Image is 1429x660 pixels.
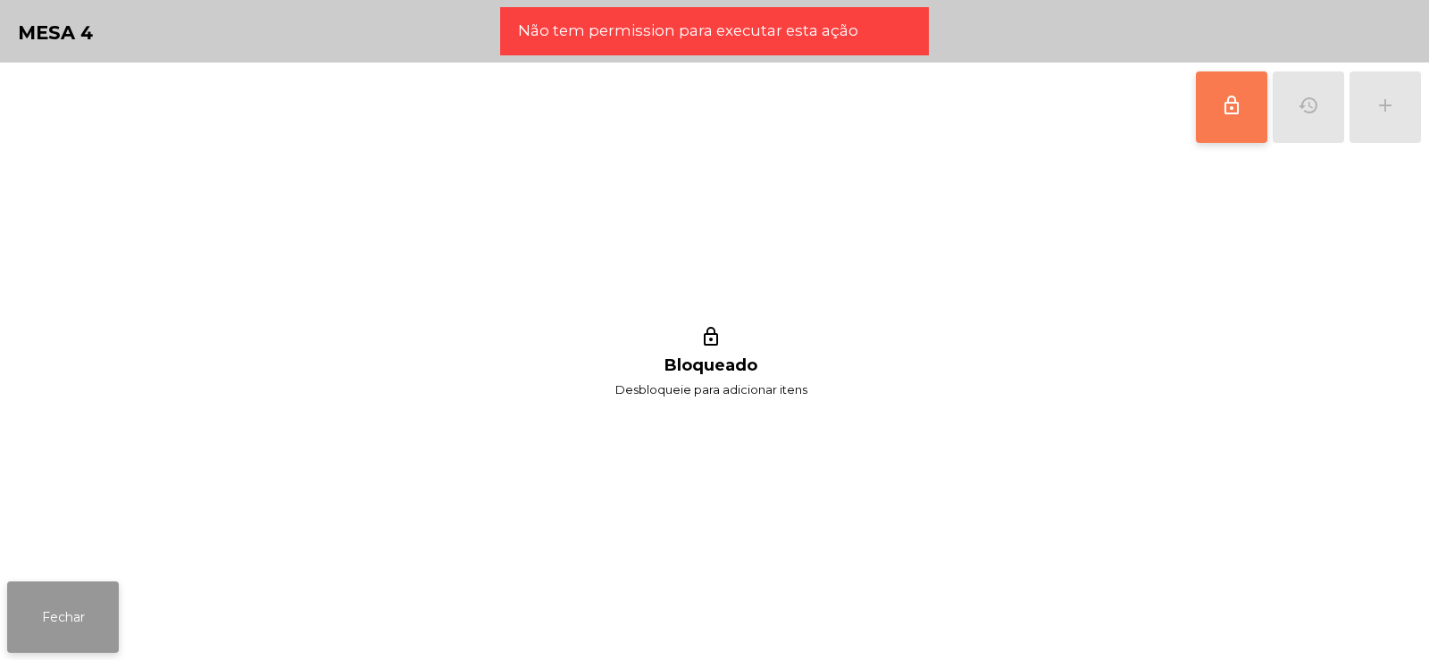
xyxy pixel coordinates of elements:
i: lock_outline [698,326,724,353]
h4: Mesa 4 [18,20,94,46]
span: lock_outline [1221,95,1242,116]
span: Desbloqueie para adicionar itens [615,379,807,401]
button: Fechar [7,581,119,653]
h1: Bloqueado [664,356,757,375]
span: Não tem permission para executar esta ação [518,20,858,42]
button: lock_outline [1196,71,1267,143]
